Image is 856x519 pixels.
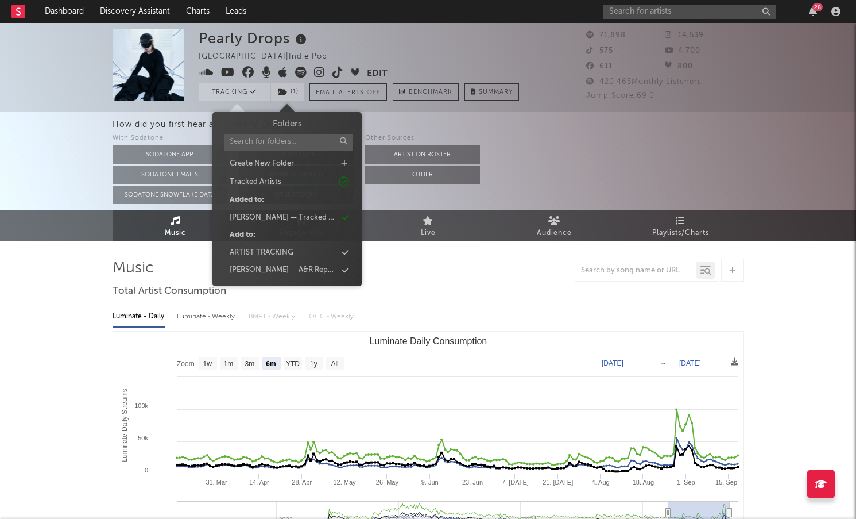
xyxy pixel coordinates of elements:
[230,176,281,188] div: Tracked Artists
[679,359,701,367] text: [DATE]
[309,83,387,101] button: Email AlertsOff
[365,210,491,241] a: Live
[165,226,186,240] span: Music
[113,186,227,204] button: Sodatone Snowflake Data
[543,479,573,486] text: 21. [DATE]
[113,285,226,298] span: Total Artist Consumption
[134,402,148,409] text: 100k
[421,226,436,240] span: Live
[230,158,294,170] div: Create New Folder
[310,360,317,368] text: 1y
[618,210,744,241] a: Playlists/Charts
[230,229,255,241] div: Add to:
[273,118,302,131] h3: Folders
[249,479,269,486] text: 14. Apr
[223,360,233,368] text: 1m
[501,479,528,486] text: 7. [DATE]
[367,67,388,81] button: Edit
[809,7,817,16] button: 28
[331,360,338,368] text: All
[586,47,613,55] span: 575
[665,47,700,55] span: 4,700
[464,83,519,101] button: Summary
[144,467,148,474] text: 0
[292,479,312,486] text: 28. Apr
[113,210,239,241] a: Music
[199,83,270,101] button: Tracking
[224,134,353,151] input: Search for folders...
[462,479,483,486] text: 23. Jun
[409,86,452,99] span: Benchmark
[421,479,438,486] text: 9. Jun
[367,90,381,96] em: Off
[676,479,695,486] text: 1. Sep
[199,29,309,48] div: Pearly Drops
[138,435,148,441] text: 50k
[271,83,304,101] button: (1)
[113,132,227,145] div: With Sodatone
[270,83,304,101] span: ( 1 )
[586,32,626,39] span: 71,898
[632,479,653,486] text: 18. Aug
[113,145,227,164] button: Sodatone App
[586,92,654,99] span: Jump Score: 69.0
[333,479,356,486] text: 12. May
[652,226,709,240] span: Playlists/Charts
[537,226,572,240] span: Audience
[660,359,667,367] text: →
[230,212,337,224] div: [PERSON_NAME] — Tracked Artists
[491,210,618,241] a: Audience
[603,5,776,19] input: Search for artists
[177,307,237,326] div: Luminate - Weekly
[375,479,398,486] text: 26. May
[591,479,609,486] text: 4. Aug
[120,389,128,462] text: Luminate Daily Streams
[369,336,487,346] text: Luminate Daily Consumption
[715,479,737,486] text: 15. Sep
[479,89,513,95] span: Summary
[230,247,293,259] div: ARTIST TRACKING
[199,50,340,64] div: [GEOGRAPHIC_DATA] | Indie Pop
[393,83,459,101] a: Benchmark
[365,145,480,164] button: Artist on Roster
[266,360,276,368] text: 6m
[113,307,165,326] div: Luminate - Daily
[812,3,823,11] div: 28
[113,166,227,184] button: Sodatone Emails
[665,63,693,70] span: 800
[602,359,623,367] text: [DATE]
[365,166,480,184] button: Other
[665,32,704,39] span: 14,539
[245,360,254,368] text: 3m
[206,479,227,486] text: 31. Mar
[230,194,264,206] div: Added to:
[177,360,195,368] text: Zoom
[230,264,337,276] div: [PERSON_NAME] — A&R Report Discussed Artists
[586,78,702,86] span: 420,465 Monthly Listeners
[285,360,299,368] text: YTD
[203,360,212,368] text: 1w
[575,266,696,275] input: Search by song name or URL
[365,132,480,145] div: Other Sources
[586,63,613,70] span: 611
